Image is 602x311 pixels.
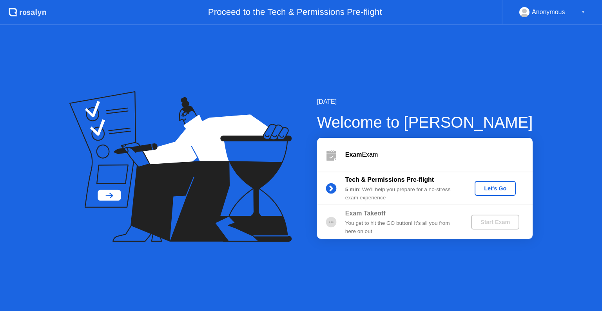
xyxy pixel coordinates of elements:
[345,186,458,202] div: : We’ll help you prepare for a no-stress exam experience
[345,186,359,192] b: 5 min
[475,181,516,196] button: Let's Go
[345,150,533,159] div: Exam
[345,176,434,183] b: Tech & Permissions Pre-flight
[345,151,362,158] b: Exam
[478,185,513,192] div: Let's Go
[317,110,533,134] div: Welcome to [PERSON_NAME]
[532,7,565,17] div: Anonymous
[345,210,386,217] b: Exam Takeoff
[581,7,585,17] div: ▼
[474,219,516,225] div: Start Exam
[345,219,458,235] div: You get to hit the GO button! It’s all you from here on out
[471,215,519,230] button: Start Exam
[317,97,533,107] div: [DATE]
